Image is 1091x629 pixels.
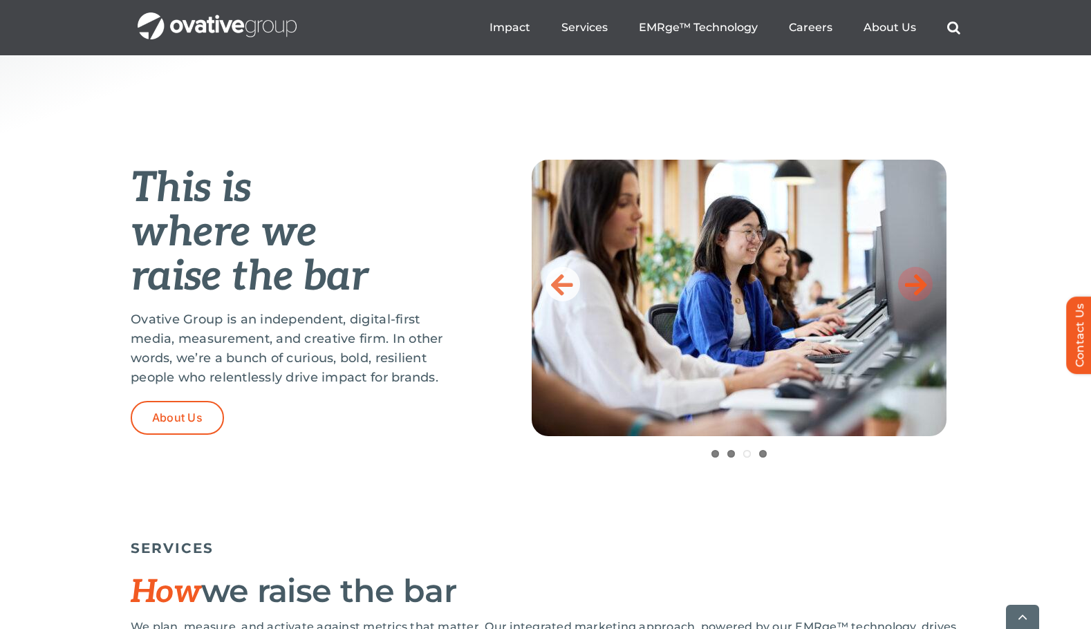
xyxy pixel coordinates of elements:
[789,21,832,35] a: Careers
[131,208,317,258] em: where we
[131,310,463,387] p: Ovative Group is an independent, digital-first media, measurement, and creative firm. In other wo...
[743,450,751,458] a: 3
[947,21,960,35] a: Search
[131,164,251,214] em: This is
[711,450,719,458] a: 1
[864,21,916,35] a: About Us
[131,401,224,435] a: About Us
[561,21,608,35] a: Services
[489,21,530,35] a: Impact
[489,6,960,50] nav: Menu
[532,160,947,436] img: Home-Raise-the-Bar-3-scaled.jpg
[152,411,203,424] span: About Us
[727,450,735,458] a: 2
[131,540,960,556] h5: SERVICES
[131,574,960,610] h2: we raise the bar
[639,21,758,35] a: EMRge™ Technology
[759,450,767,458] a: 4
[131,573,201,612] span: How
[138,11,297,24] a: OG_Full_horizontal_WHT
[131,252,368,302] em: raise the bar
